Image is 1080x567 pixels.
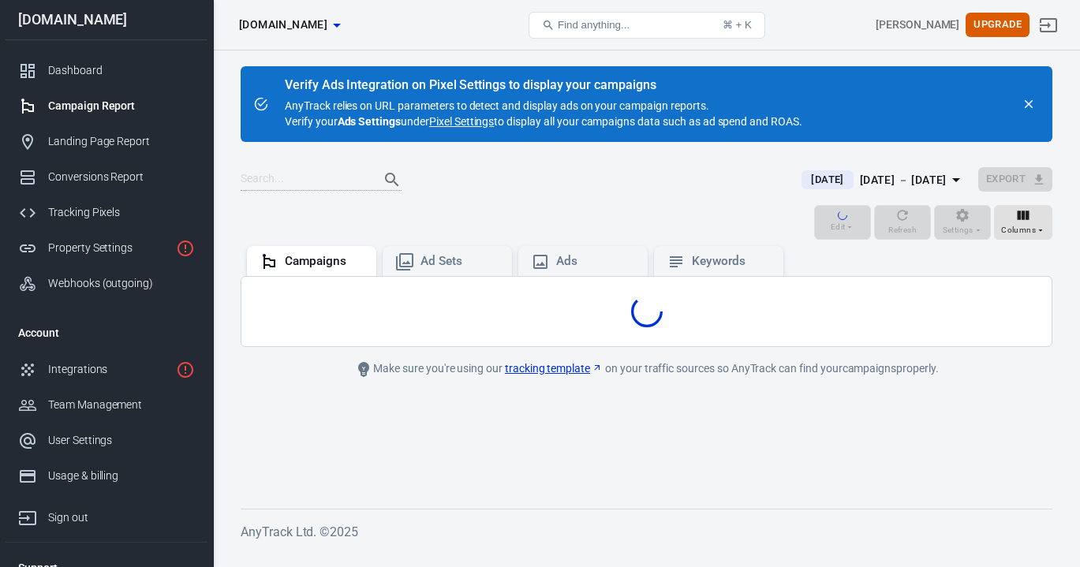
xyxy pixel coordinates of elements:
div: Verify Ads Integration on Pixel Settings to display your campaigns [285,77,802,93]
input: Search... [241,170,367,190]
a: Campaign Report [6,88,207,124]
span: [DATE] [805,172,850,188]
div: Ad Sets [420,253,499,270]
div: Dashboard [48,62,195,79]
h6: AnyTrack Ltd. © 2025 [241,522,1052,542]
li: Account [6,314,207,352]
a: Integrations [6,352,207,387]
a: Sign out [6,494,207,535]
div: Account id: r6YIU03B [876,17,959,33]
button: [DOMAIN_NAME] [233,10,346,39]
div: ⌘ + K [723,19,752,31]
a: Pixel Settings [429,114,494,129]
div: Keywords [692,253,771,270]
a: Conversions Report [6,159,207,195]
a: Landing Page Report [6,124,207,159]
button: [DATE][DATE] － [DATE] [789,167,977,193]
div: Conversions Report [48,169,195,185]
div: Sign out [48,509,195,526]
span: Find anything... [558,19,630,31]
a: Tracking Pixels [6,195,207,230]
div: Ads [556,253,635,270]
div: Integrations [48,361,170,378]
button: Find anything...⌘ + K [529,12,765,39]
button: close [1018,93,1040,115]
div: Property Settings [48,240,170,256]
a: Webhooks (outgoing) [6,266,207,301]
div: [DATE] － [DATE] [860,170,947,190]
a: User Settings [6,423,207,458]
button: Columns [994,205,1052,240]
a: Sign out [1030,6,1067,44]
span: lavalen.co.id [239,15,327,35]
div: [DOMAIN_NAME] [6,13,207,27]
button: Upgrade [966,13,1030,37]
div: Campaign Report [48,98,195,114]
a: Usage & billing [6,458,207,494]
div: Webhooks (outgoing) [48,275,195,292]
div: Usage & billing [48,468,195,484]
button: Search [373,161,411,199]
a: Dashboard [6,53,207,88]
strong: Ads Settings [338,115,402,128]
svg: Property is not installed yet [176,239,195,258]
div: Team Management [48,397,195,413]
div: AnyTrack relies on URL parameters to detect and display ads on your campaign reports. Verify your... [285,79,802,129]
div: Tracking Pixels [48,204,195,221]
div: Make sure you're using our on your traffic sources so AnyTrack can find your campaigns properly. [292,360,1002,379]
div: Campaigns [285,253,364,270]
div: User Settings [48,432,195,449]
a: tracking template [505,360,603,377]
svg: 1 networks not verified yet [176,360,195,379]
a: Property Settings [6,230,207,266]
span: Columns [1001,223,1036,237]
a: Team Management [6,387,207,423]
div: Landing Page Report [48,133,195,150]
